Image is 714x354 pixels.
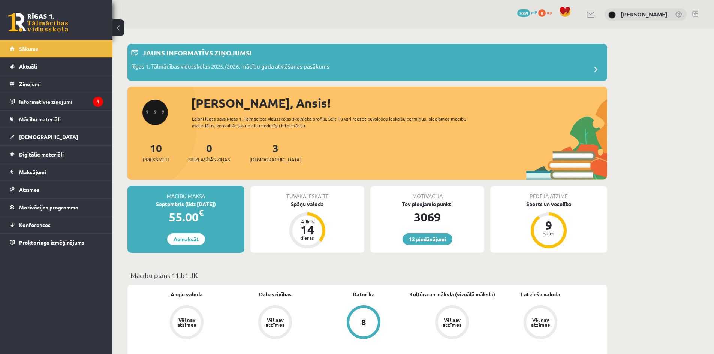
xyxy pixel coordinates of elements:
span: Konferences [19,221,51,228]
a: Rīgas 1. Tālmācības vidusskola [8,13,68,32]
a: Dabaszinības [259,290,292,298]
a: Vēl nav atzīmes [408,305,496,341]
p: Rīgas 1. Tālmācības vidusskolas 2025./2026. mācību gada atklāšanas pasākums [131,62,329,73]
a: 8 [319,305,408,341]
div: [PERSON_NAME], Ansis! [191,94,607,112]
a: Latviešu valoda [521,290,560,298]
div: Vēl nav atzīmes [442,317,463,327]
legend: Maksājumi [19,163,103,181]
a: Vēl nav atzīmes [142,305,231,341]
a: Vēl nav atzīmes [231,305,319,341]
a: Konferences [10,216,103,233]
div: Motivācija [370,186,484,200]
a: 0Neizlasītās ziņas [188,141,230,163]
div: 9 [537,219,560,231]
div: dienas [296,236,319,240]
a: Vēl nav atzīmes [496,305,585,341]
div: Tev pieejamie punkti [370,200,484,208]
div: 3069 [370,208,484,226]
span: Digitālie materiāli [19,151,64,158]
a: Sports un veselība 9 balles [490,200,607,249]
a: Digitālie materiāli [10,146,103,163]
a: Jauns informatīvs ziņojums! Rīgas 1. Tālmācības vidusskolas 2025./2026. mācību gada atklāšanas pa... [131,48,603,77]
a: 0 xp [538,9,555,15]
div: Vēl nav atzīmes [265,317,286,327]
a: Ziņojumi [10,75,103,93]
img: Ansis Eglājs [608,11,616,19]
a: Datorika [353,290,375,298]
p: Jauns informatīvs ziņojums! [142,48,251,58]
a: 10Priekšmeti [143,141,169,163]
a: Atzīmes [10,181,103,198]
legend: Informatīvie ziņojumi [19,93,103,110]
a: Informatīvie ziņojumi1 [10,93,103,110]
a: 3[DEMOGRAPHIC_DATA] [250,141,301,163]
a: Apmaksāt [167,233,205,245]
a: Angļu valoda [171,290,203,298]
div: Atlicis [296,219,319,224]
span: Motivācijas programma [19,204,78,211]
a: Maksājumi [10,163,103,181]
i: 1 [93,97,103,107]
a: Spāņu valoda Atlicis 14 dienas [250,200,364,249]
a: Sākums [10,40,103,57]
span: xp [547,9,552,15]
legend: Ziņojumi [19,75,103,93]
span: mP [531,9,537,15]
a: [DEMOGRAPHIC_DATA] [10,128,103,145]
div: Tuvākā ieskaite [250,186,364,200]
span: 3069 [517,9,530,17]
div: Vēl nav atzīmes [176,317,197,327]
span: Neizlasītās ziņas [188,156,230,163]
div: Mācību maksa [127,186,244,200]
span: Priekšmeti [143,156,169,163]
span: Proktoringa izmēģinājums [19,239,84,246]
span: 0 [538,9,546,17]
a: 3069 mP [517,9,537,15]
span: [DEMOGRAPHIC_DATA] [250,156,301,163]
div: 8 [361,318,366,326]
span: Mācību materiāli [19,116,61,122]
span: Sākums [19,45,38,52]
div: Laipni lūgts savā Rīgas 1. Tālmācības vidusskolas skolnieka profilā. Šeit Tu vari redzēt tuvojošo... [192,115,480,129]
div: Septembris (līdz [DATE]) [127,200,244,208]
a: Mācību materiāli [10,111,103,128]
div: 14 [296,224,319,236]
div: Sports un veselība [490,200,607,208]
div: Pēdējā atzīme [490,186,607,200]
span: Aktuāli [19,63,37,70]
span: Atzīmes [19,186,39,193]
a: Kultūra un māksla (vizuālā māksla) [409,290,495,298]
a: Proktoringa izmēģinājums [10,234,103,251]
a: Motivācijas programma [10,199,103,216]
div: Spāņu valoda [250,200,364,208]
p: Mācību plāns 11.b1 JK [130,270,604,280]
span: [DEMOGRAPHIC_DATA] [19,133,78,140]
div: Vēl nav atzīmes [530,317,551,327]
div: balles [537,231,560,236]
a: Aktuāli [10,58,103,75]
a: 12 piedāvājumi [403,233,452,245]
div: 55.00 [127,208,244,226]
span: € [199,207,204,218]
a: [PERSON_NAME] [621,10,668,18]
